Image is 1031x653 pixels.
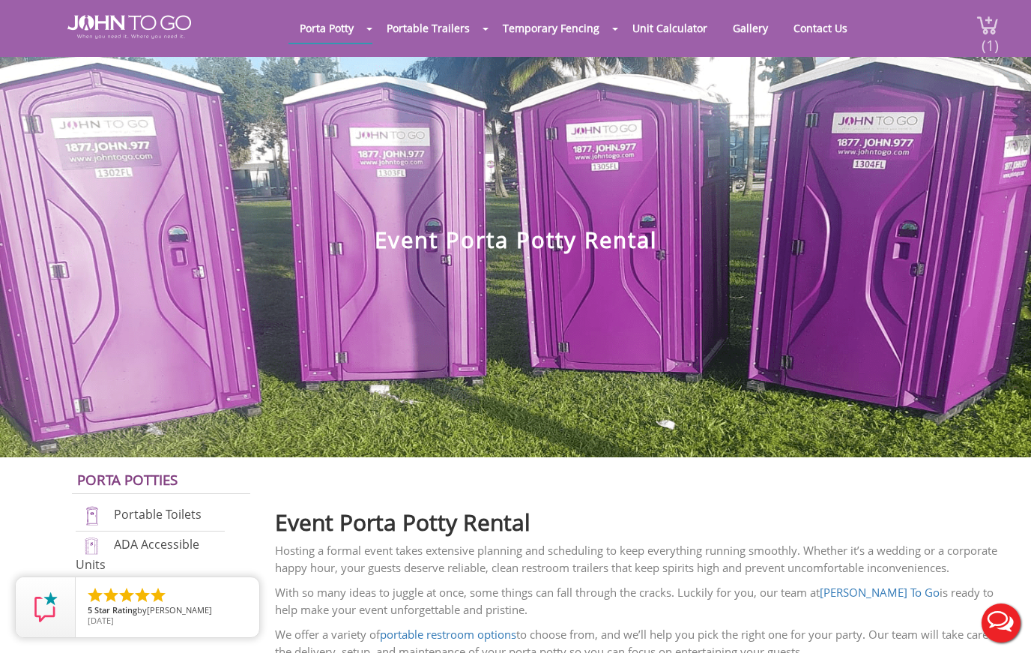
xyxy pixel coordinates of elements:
[76,536,108,556] img: ADA-units-new.png
[114,506,202,523] a: Portable Toilets
[94,604,137,616] span: Star Rating
[722,13,779,43] a: Gallery
[88,606,247,616] span: by
[782,13,859,43] a: Contact Us
[380,627,516,642] a: portable restroom options
[275,502,1009,535] h2: Event Porta Potty Rental
[88,615,114,626] span: [DATE]
[275,585,994,617] span: With so many ideas to juggle at once, some things can fall through the cracks. Luckily for you, o...
[621,13,719,43] a: Unit Calculator
[971,593,1031,653] button: Live Chat
[981,23,999,55] span: (1)
[288,13,365,43] a: Porta Potty
[102,586,120,604] li: 
[147,604,212,616] span: [PERSON_NAME]
[76,536,199,573] a: ADA Accessible Units
[77,470,178,489] a: Porta Potties
[976,15,999,35] img: cart a
[275,543,997,575] span: Hosting a formal event takes extensive planning and scheduling to keep everything running smoothl...
[86,586,104,604] li: 
[118,586,136,604] li: 
[149,586,167,604] li: 
[375,13,481,43] a: Portable Trailers
[76,506,108,526] img: portable-toilets-new.png
[133,586,151,604] li: 
[820,585,940,600] a: [PERSON_NAME] To Go
[492,13,611,43] a: Temporary Fencing
[31,592,61,622] img: Review Rating
[88,604,92,616] span: 5
[67,15,191,39] img: JOHN to go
